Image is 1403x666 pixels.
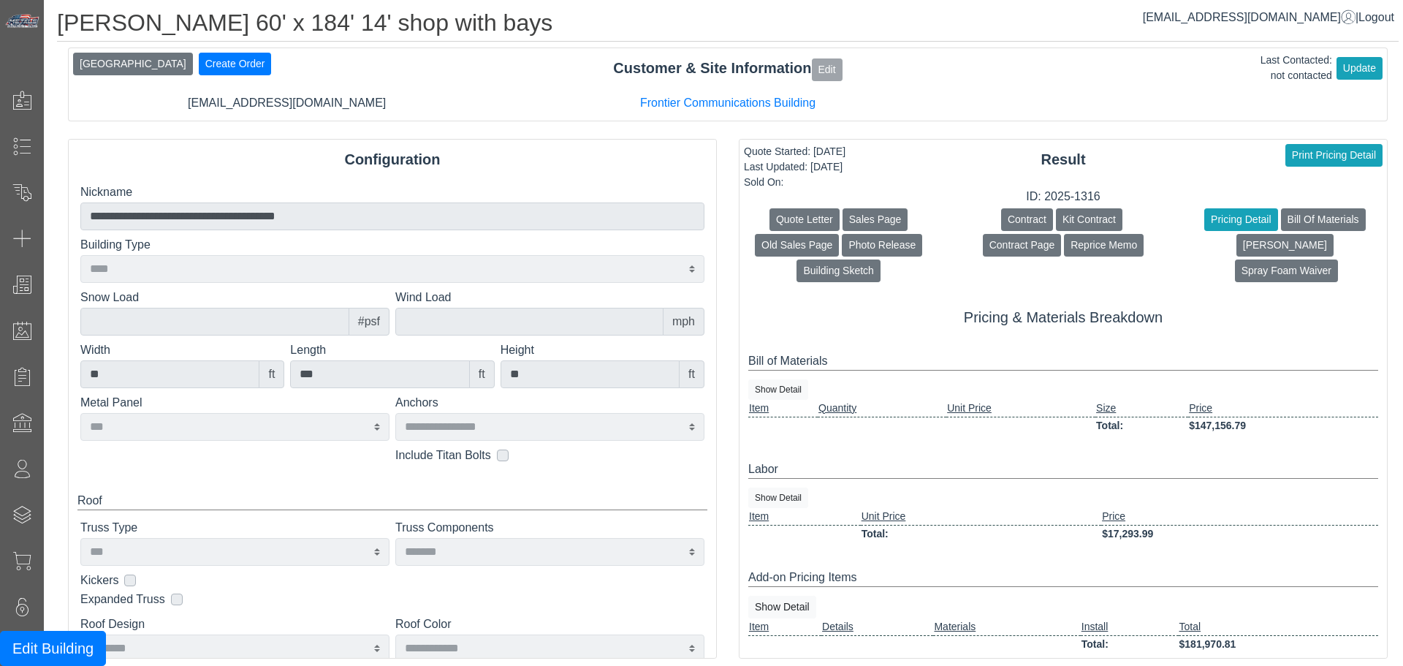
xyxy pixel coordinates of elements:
td: Price [1188,400,1378,417]
button: Sales Page [843,208,908,231]
td: Quantity [818,400,946,417]
td: $147,156.79 [1188,417,1378,434]
button: [GEOGRAPHIC_DATA] [73,53,193,75]
label: Kickers [80,572,118,589]
button: Quote Letter [769,208,840,231]
div: ID: 2025-1316 [739,188,1387,205]
div: Last Contacted: not contacted [1261,53,1332,83]
td: Install [1081,618,1179,636]
div: Sold On: [744,175,845,190]
td: Size [1095,400,1188,417]
label: Building Type [80,236,704,254]
td: Total [1179,618,1378,636]
td: Price [1101,508,1378,526]
td: Item [748,508,861,526]
div: Configuration [69,148,716,170]
div: Result [739,148,1387,170]
label: Metal Panel [80,394,389,412]
button: Edit [812,58,843,81]
td: Total: [1095,417,1188,434]
button: Old Sales Page [755,234,839,257]
label: Nickname [80,183,704,201]
button: Show Detail [748,488,808,508]
button: Photo Release [842,234,922,257]
label: Anchors [395,394,704,412]
button: Spray Foam Waiver [1235,260,1338,282]
label: Length [290,341,494,359]
button: Pricing Detail [1204,208,1277,231]
td: Total: [861,525,1101,542]
div: #psf [349,308,389,336]
img: Metals Direct Inc Logo [4,13,41,29]
label: Snow Load [80,289,389,306]
label: Width [80,341,284,359]
label: Include Titan Bolts [395,447,491,464]
button: Contract Page [983,234,1062,257]
div: Last Updated: [DATE] [744,159,845,175]
button: Contract [1001,208,1053,231]
td: Item [748,400,818,417]
span: Logout [1358,11,1394,23]
label: Roof Color [395,616,704,633]
button: Update [1337,57,1383,80]
label: Wind Load [395,289,704,306]
button: Building Sketch [796,260,881,282]
div: Quote Started: [DATE] [744,144,845,159]
button: Show Detail [748,379,808,400]
div: ft [679,360,704,388]
button: Bill Of Materials [1281,208,1366,231]
div: Labor [748,461,1378,479]
a: [EMAIL_ADDRESS][DOMAIN_NAME] [1143,11,1356,23]
button: Create Order [199,53,272,75]
td: Materials [933,618,1080,636]
label: Truss Components [395,519,704,537]
div: | [1143,9,1394,26]
button: Kit Contract [1056,208,1122,231]
button: Show Detail [748,596,816,618]
div: mph [663,308,704,336]
h5: Pricing & Materials Breakdown [748,309,1378,326]
label: Height [501,341,704,359]
td: Total: [1081,635,1179,653]
div: Bill of Materials [748,352,1378,371]
div: ft [259,360,284,388]
button: Reprice Memo [1064,234,1144,257]
td: $17,293.99 [1101,525,1378,542]
button: [PERSON_NAME] [1236,234,1334,257]
div: Roof [77,492,707,510]
td: $181,970.81 [1179,635,1378,653]
button: Print Pricing Detail [1285,144,1383,167]
label: Truss Type [80,519,389,537]
td: Item [748,618,821,636]
label: Roof Design [80,616,389,633]
div: ft [469,360,495,388]
td: Unit Price [946,400,1095,417]
a: Frontier Communications Building [640,97,815,109]
div: Add-on Pricing Items [748,569,1378,587]
h1: [PERSON_NAME] 60' x 184' 14' shop with bays [57,9,1399,42]
td: Details [821,618,933,636]
td: Unit Price [861,508,1101,526]
label: Expanded Truss [80,591,165,608]
div: [EMAIL_ADDRESS][DOMAIN_NAME] [66,94,507,112]
div: Customer & Site Information [69,57,1387,80]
